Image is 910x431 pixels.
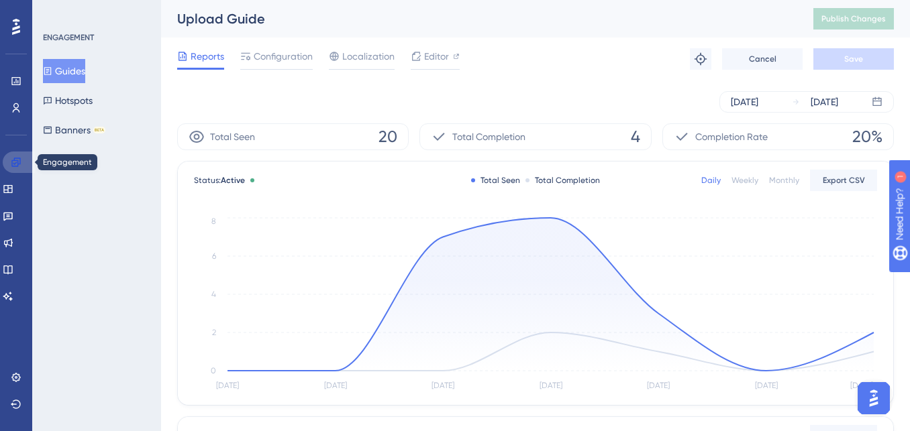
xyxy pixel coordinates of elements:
[452,129,525,145] span: Total Completion
[43,59,85,83] button: Guides
[194,175,245,186] span: Status:
[731,94,758,110] div: [DATE]
[813,8,894,29] button: Publish Changes
[769,175,799,186] div: Monthly
[424,48,449,64] span: Editor
[811,94,838,110] div: [DATE]
[43,88,93,113] button: Hotspots
[212,328,216,337] tspan: 2
[324,381,347,390] tspan: [DATE]
[210,129,255,145] span: Total Seen
[810,170,877,191] button: Export CSV
[755,381,778,390] tspan: [DATE]
[701,175,721,186] div: Daily
[854,378,894,418] iframe: UserGuiding AI Assistant Launcher
[211,290,216,299] tspan: 4
[471,175,520,186] div: Total Seen
[850,381,873,390] tspan: [DATE]
[93,7,97,17] div: 1
[342,48,395,64] span: Localization
[191,48,224,64] span: Reports
[221,176,245,185] span: Active
[722,48,803,70] button: Cancel
[43,118,105,142] button: BannersBETA
[631,126,640,147] span: 4
[211,217,216,226] tspan: 8
[32,3,84,19] span: Need Help?
[216,381,239,390] tspan: [DATE]
[813,48,894,70] button: Save
[731,175,758,186] div: Weekly
[254,48,313,64] span: Configuration
[525,175,600,186] div: Total Completion
[378,126,397,147] span: 20
[852,126,882,147] span: 20%
[177,9,780,28] div: Upload Guide
[821,13,886,24] span: Publish Changes
[647,381,670,390] tspan: [DATE]
[432,381,454,390] tspan: [DATE]
[43,32,94,43] div: ENGAGEMENT
[43,147,89,172] button: Themes
[823,175,865,186] span: Export CSV
[211,366,216,375] tspan: 0
[212,251,216,261] tspan: 6
[749,54,776,64] span: Cancel
[695,129,768,145] span: Completion Rate
[540,381,562,390] tspan: [DATE]
[93,127,105,133] div: BETA
[844,54,863,64] span: Save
